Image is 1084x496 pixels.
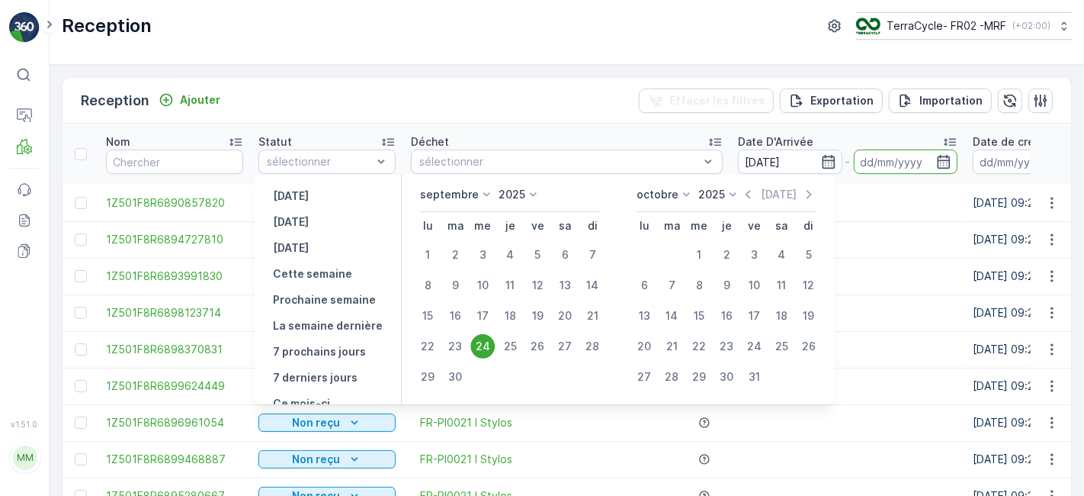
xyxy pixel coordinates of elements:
[75,453,87,465] div: Toggle Row Selected
[699,187,726,202] p: 2025
[525,273,550,298] div: 12
[687,334,711,359] div: 22
[273,318,383,333] p: La semaine dernière
[267,239,315,257] button: demain
[856,12,1072,40] button: TerraCycle- FR02 -MRF(+02:00)
[525,304,550,328] div: 19
[580,243,605,267] div: 7
[267,265,358,283] button: Cette semaine
[580,304,605,328] div: 21
[415,365,440,389] div: 29
[75,234,87,246] div: Toggle Row Selected
[443,334,467,359] div: 23
[267,369,364,387] button: 7 derniers jours
[553,243,577,267] div: 6
[714,304,739,328] div: 16
[470,304,495,328] div: 17
[420,452,512,467] a: FR-PI0021 I Stylos
[769,273,794,298] div: 11
[75,197,87,209] div: Toggle Row Selected
[499,187,526,202] p: 2025
[9,12,40,43] img: logo
[81,90,149,111] p: Reception
[469,212,496,240] th: mercredi
[258,134,292,150] p: Statut
[75,343,87,356] div: Toggle Row Selected
[106,195,243,211] a: 1Z501F8R6890857820
[267,395,336,413] button: Ce mois-ci
[889,89,992,113] button: Importation
[273,370,358,385] p: 7 derniers jours
[420,187,479,202] p: septembre
[420,415,512,430] a: FR-PI0021 I Stylos
[258,450,396,469] button: Non reçu
[761,187,797,202] p: [DATE]
[441,212,469,240] th: mardi
[714,334,739,359] div: 23
[13,446,37,470] div: MM
[106,415,243,430] a: 1Z501F8R6896961054
[553,334,577,359] div: 27
[632,334,656,359] div: 20
[769,243,794,267] div: 4
[9,420,40,429] span: v 1.51.0
[273,188,309,204] p: [DATE]
[443,273,467,298] div: 9
[415,273,440,298] div: 8
[714,273,739,298] div: 9
[580,273,605,298] div: 14
[273,240,309,256] p: [DATE]
[887,18,1006,34] p: TerraCycle- FR02 -MRF
[553,273,577,298] div: 13
[742,334,766,359] div: 24
[267,187,315,205] button: Hier
[973,150,1077,174] input: dd/mm/yyyy
[524,212,551,240] th: vendredi
[632,365,656,389] div: 27
[797,273,821,298] div: 12
[1012,20,1050,32] p: ( +02:00 )
[797,243,821,267] div: 5
[742,304,766,328] div: 17
[856,18,880,34] img: terracycle.png
[687,273,711,298] div: 8
[415,243,440,267] div: 1
[106,305,243,320] a: 1Z501F8R6898123714
[845,153,851,171] p: -
[795,212,823,240] th: dimanche
[106,342,243,357] a: 1Z501F8R6898370831
[637,187,678,202] p: octobre
[738,134,813,150] p: Date D'Arrivée
[62,14,152,38] p: Reception
[75,417,87,429] div: Toggle Row Selected
[498,304,522,328] div: 18
[919,93,983,108] p: Importation
[443,365,467,389] div: 30
[106,378,243,394] a: 1Z501F8R6899624449
[470,243,495,267] div: 3
[180,92,220,108] p: Ajouter
[267,317,389,335] button: La semaine dernière
[443,243,467,267] div: 2
[780,89,883,113] button: Exportation
[498,273,522,298] div: 11
[768,212,795,240] th: samedi
[740,212,768,240] th: vendredi
[258,414,396,432] button: Non reçu
[580,334,605,359] div: 28
[267,291,382,309] button: Prochaine semaine
[687,304,711,328] div: 15
[273,214,309,230] p: [DATE]
[498,334,522,359] div: 25
[106,452,243,467] a: 1Z501F8R6899468887
[106,232,243,247] span: 1Z501F8R6894727810
[810,93,874,108] p: Exportation
[738,150,842,174] input: dd/mm/yyyy
[415,304,440,328] div: 15
[714,365,739,389] div: 30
